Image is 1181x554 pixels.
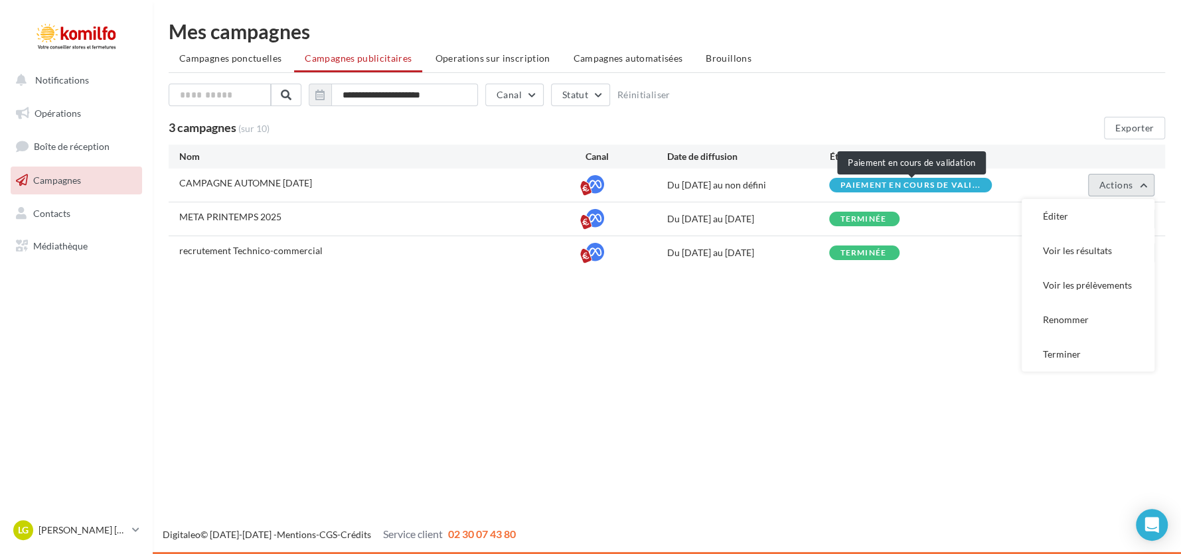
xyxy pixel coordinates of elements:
[574,52,683,64] span: Campagnes automatisées
[11,518,142,543] a: LG [PERSON_NAME] [PERSON_NAME]
[551,84,610,106] button: Statut
[33,207,70,218] span: Contacts
[18,523,29,537] span: LG
[39,523,127,537] p: [PERSON_NAME] [PERSON_NAME]
[1136,509,1168,541] div: Open Intercom Messenger
[383,527,443,540] span: Service client
[1022,337,1154,372] button: Terminer
[840,215,886,224] div: terminée
[1022,234,1154,268] button: Voir les résultats
[840,181,981,189] span: Paiement en cours de vali...
[35,74,89,86] span: Notifications
[8,200,145,228] a: Contacts
[586,150,667,163] div: Canal
[169,120,236,135] span: 3 campagnes
[667,178,829,192] div: Du [DATE] au non défini
[667,150,829,163] div: Date de diffusion
[1104,117,1165,139] button: Exporter
[1099,179,1133,190] span: Actions
[163,529,200,540] a: Digitaleo
[8,100,145,127] a: Opérations
[837,151,986,174] div: Paiement en cours de validation
[829,150,992,163] div: État
[8,132,145,161] a: Boîte de réception
[706,52,751,64] span: Brouillons
[179,245,323,256] span: recrutement Technico-commercial
[667,246,829,259] div: Du [DATE] au [DATE]
[341,529,371,540] a: Crédits
[34,141,110,152] span: Boîte de réception
[1022,268,1154,303] button: Voir les prélèvements
[667,212,829,226] div: Du [DATE] au [DATE]
[435,52,550,64] span: Operations sur inscription
[169,21,1165,41] div: Mes campagnes
[179,177,312,188] span: CAMPAGNE AUTOMNE 2025-09-18
[319,529,337,540] a: CGS
[448,527,516,540] span: 02 30 07 43 80
[33,174,81,186] span: Campagnes
[1088,174,1154,196] button: Actions
[163,529,516,540] span: © [DATE]-[DATE] - - -
[1022,199,1154,234] button: Éditer
[33,240,88,251] span: Médiathèque
[179,211,281,222] span: META PRINTEMPS 2025
[35,107,81,119] span: Opérations
[179,52,281,64] span: Campagnes ponctuelles
[179,150,586,163] div: Nom
[485,84,544,106] button: Canal
[840,249,886,257] div: terminée
[8,66,139,94] button: Notifications
[617,90,670,100] button: Réinitialiser
[1022,303,1154,337] button: Renommer
[238,123,270,134] span: (sur 10)
[8,167,145,194] a: Campagnes
[277,529,316,540] a: Mentions
[8,232,145,260] a: Médiathèque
